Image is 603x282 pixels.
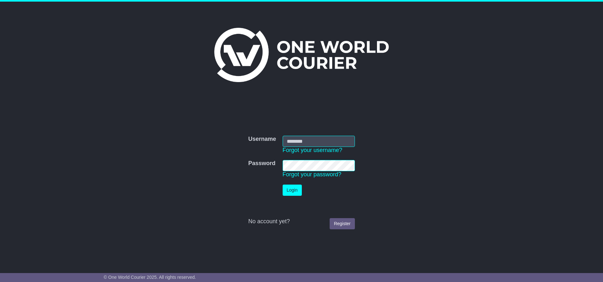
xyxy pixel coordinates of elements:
a: Forgot your username? [283,147,342,153]
button: Login [283,185,302,196]
img: One World [214,28,389,82]
label: Password [248,160,275,167]
div: No account yet? [248,218,355,225]
span: © One World Courier 2025. All rights reserved. [104,275,196,280]
a: Register [330,218,355,229]
label: Username [248,136,276,143]
a: Forgot your password? [283,171,341,178]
